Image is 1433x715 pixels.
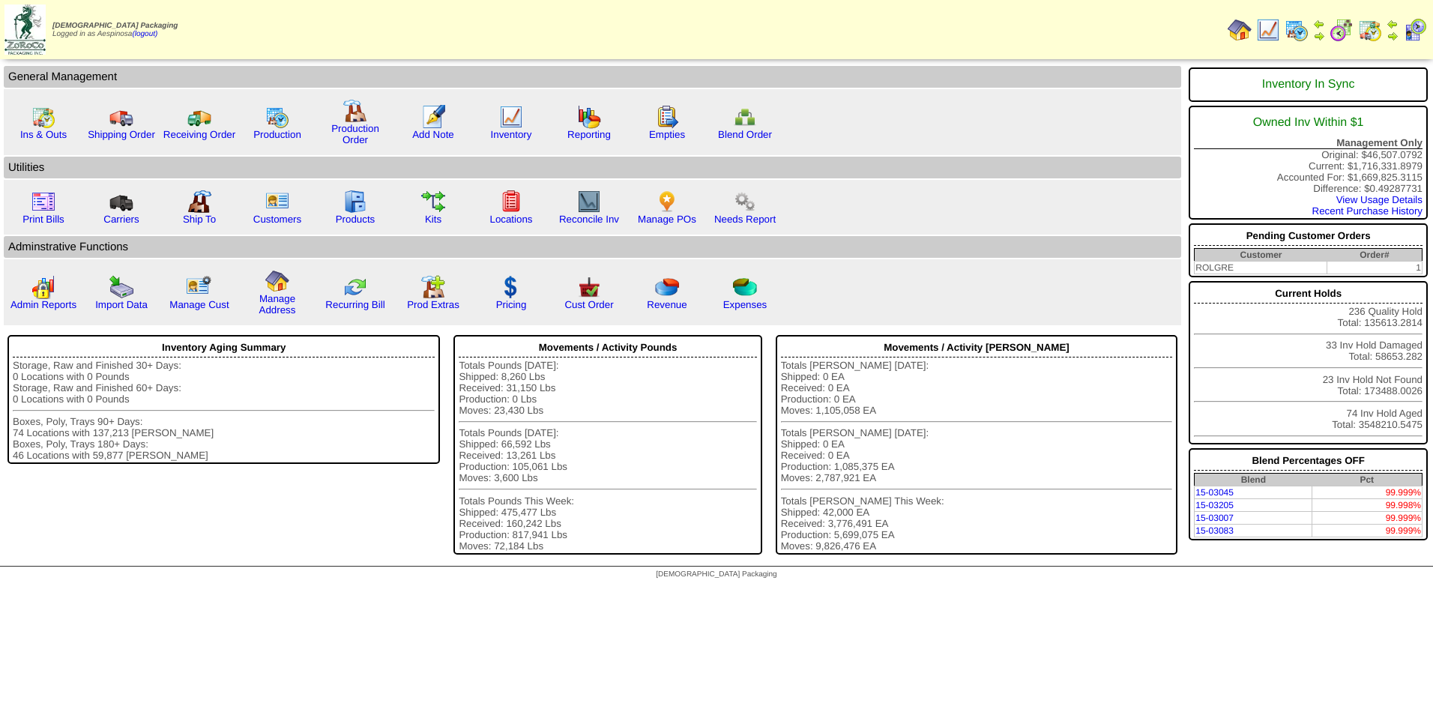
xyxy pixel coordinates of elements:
[169,299,229,310] a: Manage Cust
[1387,30,1399,42] img: arrowright.gif
[1312,205,1423,217] a: Recent Purchase History
[425,214,441,225] a: Kits
[1189,281,1428,444] div: 236 Quality Hold Total: 135613.2814 33 Inv Hold Damaged Total: 58653.282 23 Inv Hold Not Found To...
[187,190,211,214] img: factory2.gif
[1256,18,1280,42] img: line_graph.gif
[20,129,67,140] a: Ins & Outs
[655,105,679,129] img: workorder.gif
[499,275,523,299] img: dollar.gif
[1330,18,1354,42] img: calendarblend.gif
[265,105,289,129] img: calendarprod.gif
[253,129,301,140] a: Production
[343,99,367,123] img: factory.gif
[559,214,619,225] a: Reconcile Inv
[4,157,1181,178] td: Utilities
[733,190,757,214] img: workflow.png
[31,105,55,129] img: calendarinout.gif
[253,214,301,225] a: Customers
[1387,18,1399,30] img: arrowleft.gif
[1336,194,1423,205] a: View Usage Details
[31,275,55,299] img: graph2.png
[336,214,375,225] a: Products
[1194,284,1423,304] div: Current Holds
[1194,451,1423,471] div: Blend Percentages OFF
[109,190,133,214] img: truck3.gif
[187,105,211,129] img: truck2.gif
[103,214,139,225] a: Carriers
[1313,18,1325,30] img: arrowleft.gif
[723,299,767,310] a: Expenses
[13,360,435,461] div: Storage, Raw and Finished 30+ Days: 0 Locations with 0 Pounds Storage, Raw and Finished 60+ Days:...
[1312,512,1422,525] td: 99.999%
[1312,525,1422,537] td: 99.999%
[259,293,296,316] a: Manage Address
[412,129,454,140] a: Add Note
[4,66,1181,88] td: General Management
[52,22,178,30] span: [DEMOGRAPHIC_DATA] Packaging
[343,275,367,299] img: reconcile.gif
[781,360,1173,552] div: Totals [PERSON_NAME] [DATE]: Shipped: 0 EA Received: 0 EA Production: 0 EA Moves: 1,105,058 EA To...
[31,190,55,214] img: invoice2.gif
[1189,106,1428,220] div: Original: $46,507.0792 Current: $1,716,331.8979 Accounted For: $1,669,825.3115 Difference: $0.492...
[407,299,459,310] a: Prod Extras
[163,129,235,140] a: Receiving Order
[1327,249,1423,262] th: Order#
[1228,18,1252,42] img: home.gif
[52,22,178,38] span: Logged in as Aespinosa
[10,299,76,310] a: Admin Reports
[577,190,601,214] img: line_graph2.gif
[655,275,679,299] img: pie_chart.png
[496,299,527,310] a: Pricing
[459,338,756,357] div: Movements / Activity Pounds
[421,190,445,214] img: workflow.gif
[1403,18,1427,42] img: calendarcustomer.gif
[491,129,532,140] a: Inventory
[1194,226,1423,246] div: Pending Customer Orders
[1194,70,1423,99] div: Inventory In Sync
[733,275,757,299] img: pie_chart2.png
[343,190,367,214] img: cabinet.gif
[499,190,523,214] img: locations.gif
[567,129,611,140] a: Reporting
[1312,499,1422,512] td: 99.998%
[95,299,148,310] a: Import Data
[1195,513,1234,523] a: 15-03007
[781,338,1173,357] div: Movements / Activity [PERSON_NAME]
[1312,486,1422,499] td: 99.999%
[577,105,601,129] img: graph.gif
[1195,500,1234,510] a: 15-03205
[638,214,696,225] a: Manage POs
[1285,18,1309,42] img: calendarprod.gif
[13,338,435,357] div: Inventory Aging Summary
[22,214,64,225] a: Print Bills
[489,214,532,225] a: Locations
[183,214,216,225] a: Ship To
[421,105,445,129] img: orders.gif
[564,299,613,310] a: Cust Order
[132,30,157,38] a: (logout)
[4,236,1181,258] td: Adminstrative Functions
[1195,249,1327,262] th: Customer
[499,105,523,129] img: line_graph.gif
[109,275,133,299] img: import.gif
[577,275,601,299] img: cust_order.png
[4,4,46,55] img: zoroco-logo-small.webp
[647,299,687,310] a: Revenue
[109,105,133,129] img: truck.gif
[1194,137,1423,149] div: Management Only
[459,360,756,552] div: Totals Pounds [DATE]: Shipped: 8,260 Lbs Received: 31,150 Lbs Production: 0 Lbs Moves: 23,430 Lbs...
[421,275,445,299] img: prodextras.gif
[88,129,155,140] a: Shipping Order
[186,275,214,299] img: managecust.png
[1327,262,1423,274] td: 1
[649,129,685,140] a: Empties
[1195,525,1234,536] a: 15-03083
[265,269,289,293] img: home.gif
[1312,474,1422,486] th: Pct
[1194,109,1423,137] div: Owned Inv Within $1
[1195,474,1312,486] th: Blend
[655,190,679,214] img: po.png
[331,123,379,145] a: Production Order
[714,214,776,225] a: Needs Report
[325,299,384,310] a: Recurring Bill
